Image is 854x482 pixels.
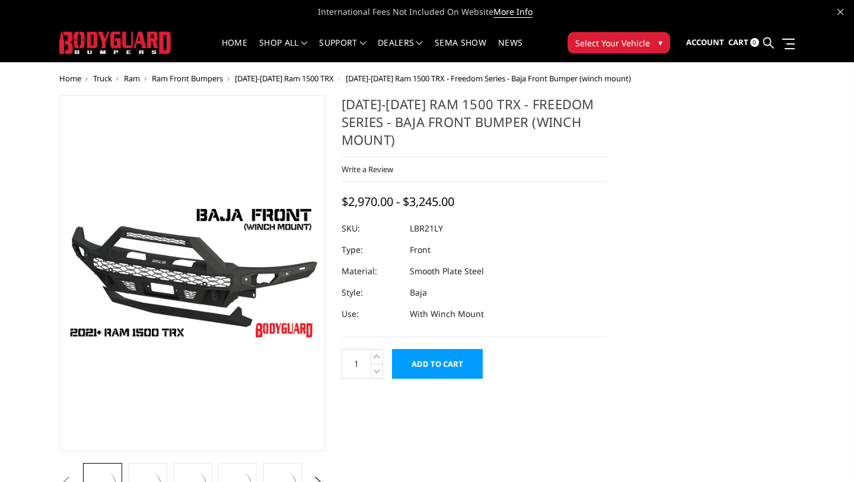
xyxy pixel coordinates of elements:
dt: SKU: [342,218,401,239]
dd: With Winch Mount [410,303,484,325]
span: ▾ [658,36,662,49]
h1: [DATE]-[DATE] Ram 1500 TRX - Freedom Series - Baja Front Bumper (winch mount) [342,95,607,157]
a: [DATE]-[DATE] Ram 1500 TRX [235,73,334,84]
span: [DATE]-[DATE] Ram 1500 TRX - Freedom Series - Baja Front Bumper (winch mount) [346,73,631,84]
a: Ram [124,73,140,84]
a: Truck [93,73,112,84]
span: Cart [728,37,748,47]
a: SEMA Show [435,39,486,62]
a: Account [686,27,724,59]
dd: Baja [410,282,427,303]
a: shop all [259,39,307,62]
dt: Use: [342,303,401,325]
a: Cart 0 [728,27,759,59]
a: Ram Front Bumpers [152,73,223,84]
dd: Smooth Plate Steel [410,261,484,282]
a: Home [222,39,247,62]
img: 2021-2024 Ram 1500 TRX - Freedom Series - Baja Front Bumper (winch mount) [63,201,321,346]
span: $2,970.00 - $3,245.00 [342,194,454,210]
span: Account [686,37,724,47]
img: BODYGUARD BUMPERS [59,31,172,53]
input: Add to Cart [392,349,483,379]
a: Home [59,73,81,84]
a: 2021-2024 Ram 1500 TRX - Freedom Series - Baja Front Bumper (winch mount) [59,95,325,451]
a: News [498,39,522,62]
a: Write a Review [342,164,393,175]
a: Dealers [378,39,423,62]
a: More Info [493,6,533,18]
dd: Front [410,239,431,261]
span: Select Your Vehicle [575,37,650,49]
span: 0 [750,38,759,47]
dt: Material: [342,261,401,282]
dt: Style: [342,282,401,303]
dd: LBR21LY [410,218,443,239]
dt: Type: [342,239,401,261]
button: Select Your Vehicle [568,32,670,53]
a: Support [319,39,366,62]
